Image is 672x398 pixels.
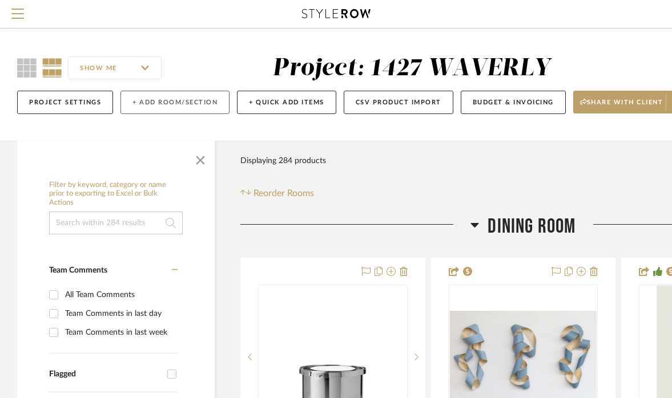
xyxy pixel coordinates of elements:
[189,147,212,169] button: Close
[49,181,183,208] h6: Filter by keyword, category or name prior to exporting to Excel or Bulk Actions
[49,369,162,379] div: Flagged
[580,98,663,115] span: Share with client
[65,323,175,342] div: Team Comments in last week
[240,186,314,200] button: Reorder Rooms
[237,91,336,114] button: + Quick Add Items
[65,286,175,304] div: All Team Comments
[344,91,453,114] button: CSV Product Import
[240,149,326,172] div: Displaying 284 products
[253,186,314,200] span: Reorder Rooms
[49,212,183,234] input: Search within 284 results
[120,91,230,114] button: + Add Room/Section
[49,266,107,274] span: Team Comments
[488,214,576,239] span: Dining Room
[272,56,550,80] div: Project: 1427 WAVERLY
[17,91,113,114] button: Project Settings
[65,304,175,323] div: Team Comments in last day
[461,91,566,114] button: Budget & Invoicing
